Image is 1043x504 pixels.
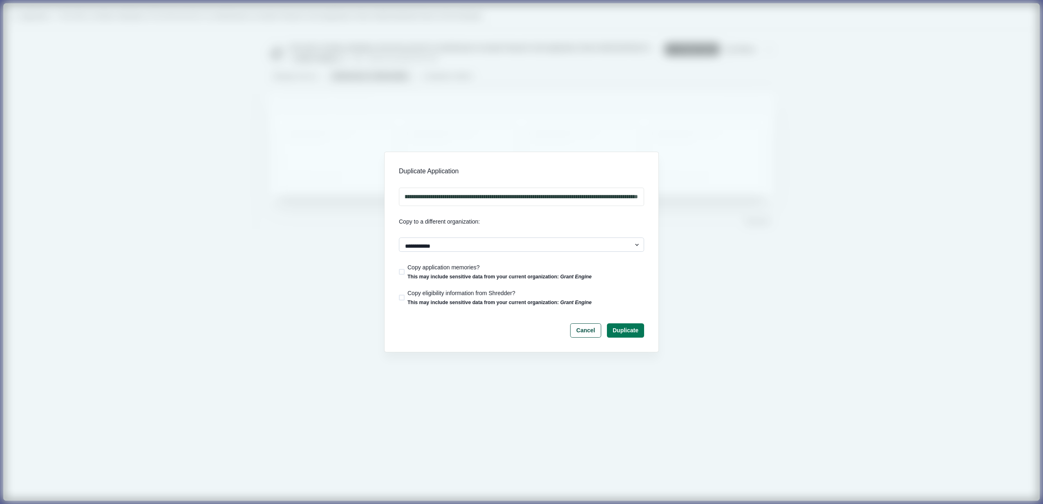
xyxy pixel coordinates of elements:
[607,323,644,338] button: Duplicate
[407,299,592,307] span: This may include sensitive data from your current organization:
[560,274,592,280] i: Grant Engine
[407,263,592,272] span: Copy application memories?
[407,273,592,281] span: This may include sensitive data from your current organization:
[570,323,601,338] button: Cancel
[560,300,592,305] i: Grant Engine
[407,289,592,298] span: Copy eligibility information from Shredder?
[399,166,644,177] h1: Duplicate Application
[399,217,644,226] div: Copy to a different organization:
